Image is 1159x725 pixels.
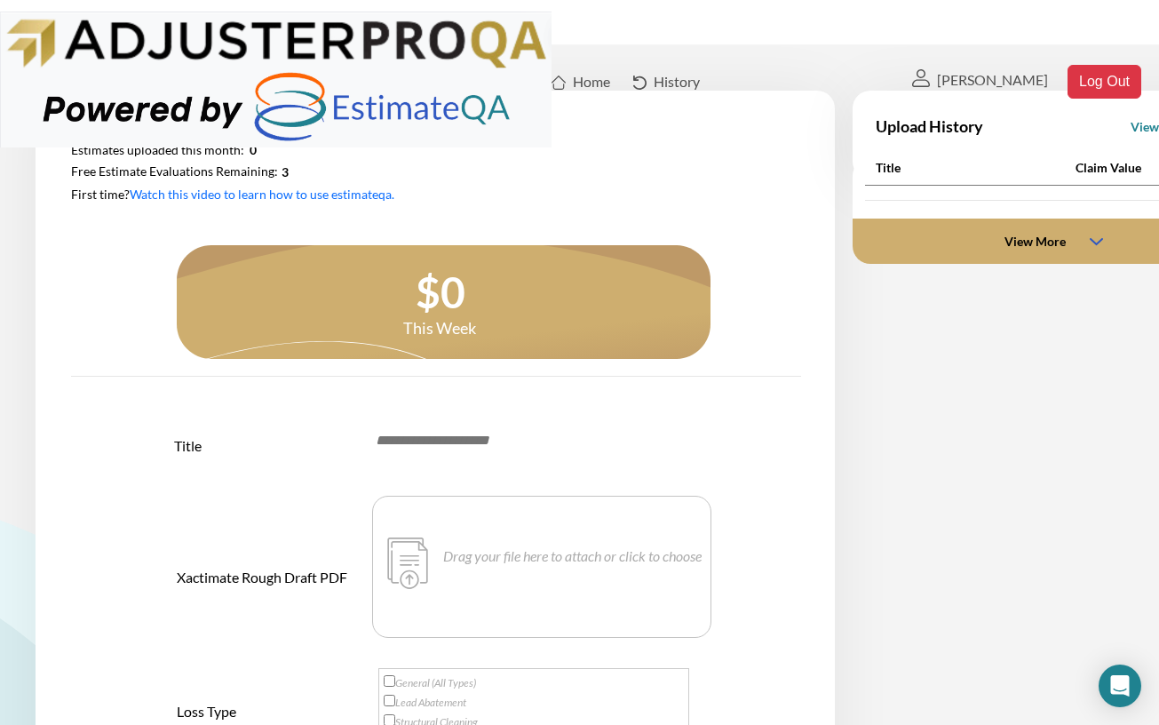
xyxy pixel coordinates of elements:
[384,675,395,687] input: General (All Types)
[1004,232,1066,251] div: View More
[552,76,566,90] img: 9-home@2x.svg
[403,318,477,338] div: This Week
[344,267,537,318] div: $0
[384,693,684,713] label: Lead Abatement
[876,158,901,178] div: Title
[552,71,589,92] a: Home
[384,695,395,706] input: Lead Abatement
[1076,158,1141,178] div: Claim Value
[633,71,679,92] a: History
[1090,238,1103,246] img: EwCwAvwB12QFqC3TK+4AAAAASUVORK5CYII=
[71,376,801,377] img: line-6@1x.svg
[71,162,278,181] div: Free Estimate Evaluations Remaining:
[177,502,354,724] div: Xactimate Rough Draft PDF
[282,163,289,182] div: 3
[633,76,647,90] img: vector@2x.svg
[912,69,930,87] img: 40-user@2x.svg
[912,69,1023,91] a: [PERSON_NAME]
[177,702,236,721] div: Loss Type
[174,436,202,456] div: Title
[1068,65,1141,99] button: Log Out
[384,673,684,693] label: General (All Types)
[443,555,702,575] p: Drag your file here to attach or click to choose
[71,185,394,204] div: First time?
[1099,665,1141,707] div: Open Intercom Messenger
